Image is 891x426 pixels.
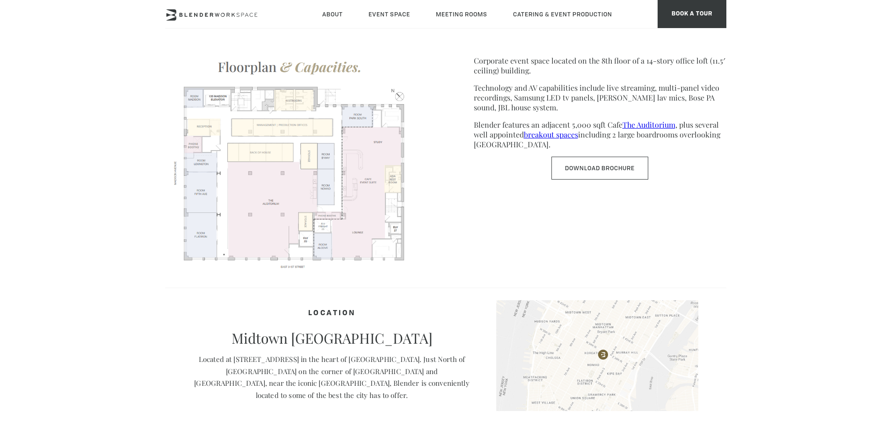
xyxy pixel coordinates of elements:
a: The Auditorium [623,120,675,130]
h4: Location [193,305,471,323]
p: Blender features an adjacent 5,000 sqft Cafe , plus several well appointed including 2 large boar... [474,120,726,149]
img: blender-map.jpg [496,300,698,412]
a: Download Brochure [551,157,648,180]
img: FLOORPLAN-Screenshot-2025.png [165,52,418,271]
a: breakout spaces [524,130,578,139]
p: Midtown [GEOGRAPHIC_DATA] [193,330,471,347]
p: Corporate event space located on the 8th floor of a 14-story office loft (11.5′ ceiling) building. [474,56,726,75]
p: Located at [STREET_ADDRESS] in the heart of [GEOGRAPHIC_DATA]. Just North of [GEOGRAPHIC_DATA] on... [193,354,471,401]
p: Technology and AV capabilities include live streaming, multi-panel video recordings, Samsung LED ... [474,83,726,112]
